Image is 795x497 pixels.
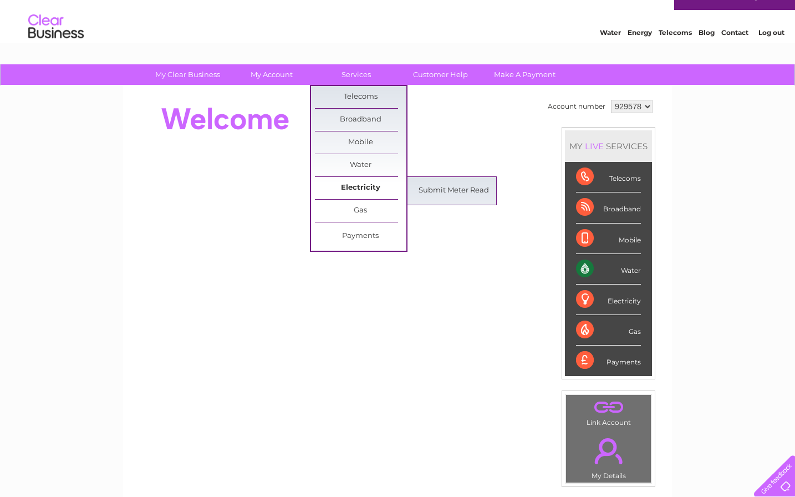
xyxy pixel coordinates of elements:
div: Gas [576,315,641,346]
div: MY SERVICES [565,130,652,162]
a: . [569,432,648,470]
a: My Account [226,64,318,85]
div: Payments [576,346,641,376]
a: Make A Payment [479,64,570,85]
a: Broadband [315,109,406,131]
a: Water [600,47,621,55]
div: Clear Business is a trading name of Verastar Limited (registered in [GEOGRAPHIC_DATA] No. 3667643... [136,6,660,54]
a: Payments [315,225,406,247]
img: logo.png [28,29,84,63]
a: Submit Meter Read [408,180,500,202]
a: 0333 014 3131 [586,6,662,19]
td: My Details [565,429,651,483]
div: LIVE [583,141,606,151]
a: Telecoms [659,47,692,55]
a: Contact [721,47,748,55]
a: Customer Help [395,64,486,85]
td: Account number [545,97,608,116]
a: Log out [758,47,784,55]
a: Electricity [315,177,406,199]
a: Telecoms [315,86,406,108]
a: . [569,398,648,417]
div: Mobile [576,224,641,254]
div: Electricity [576,285,641,315]
div: Broadband [576,192,641,223]
a: Gas [315,200,406,222]
a: Water [315,154,406,176]
a: Energy [628,47,652,55]
td: Link Account [565,394,651,429]
a: Mobile [315,131,406,154]
a: Blog [699,47,715,55]
div: Telecoms [576,162,641,192]
div: Water [576,254,641,285]
a: Services [310,64,402,85]
a: My Clear Business [142,64,233,85]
